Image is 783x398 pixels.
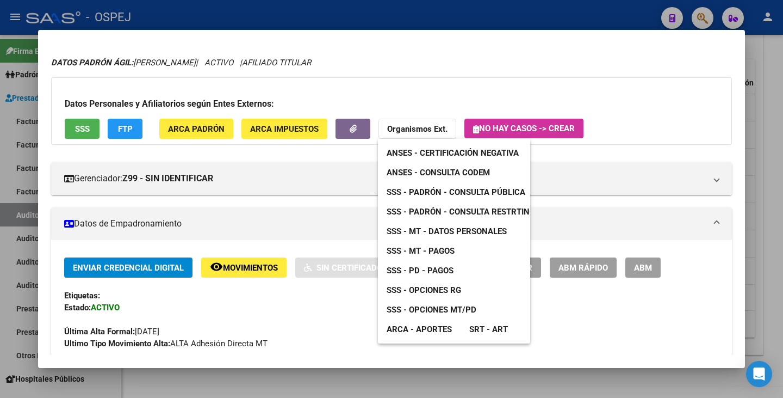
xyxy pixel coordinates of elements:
[387,187,525,197] span: SSS - Padrón - Consulta Pública
[378,163,499,182] a: ANSES - Consulta CODEM
[746,361,772,387] div: Open Intercom Messenger
[378,143,527,163] a: ANSES - Certificación Negativa
[387,266,453,275] span: SSS - PD - Pagos
[387,207,548,217] span: SSS - Padrón - Consulta Restrtingida
[387,285,461,295] span: SSS - Opciones RG
[378,280,470,300] a: SSS - Opciones RG
[469,324,508,334] span: SRT - ART
[378,222,515,241] a: SSS - MT - Datos Personales
[378,182,534,202] a: SSS - Padrón - Consulta Pública
[378,202,557,222] a: SSS - Padrón - Consulta Restrtingida
[461,320,517,339] a: SRT - ART
[387,324,452,334] span: ARCA - Aportes
[378,320,461,339] a: ARCA - Aportes
[378,261,462,280] a: SSS - PD - Pagos
[387,226,507,236] span: SSS - MT - Datos Personales
[378,300,485,320] a: SSS - Opciones MT/PD
[387,246,455,256] span: SSS - MT - Pagos
[387,168,490,177] span: ANSES - Consulta CODEM
[387,305,476,315] span: SSS - Opciones MT/PD
[378,241,463,261] a: SSS - MT - Pagos
[387,148,519,158] span: ANSES - Certificación Negativa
